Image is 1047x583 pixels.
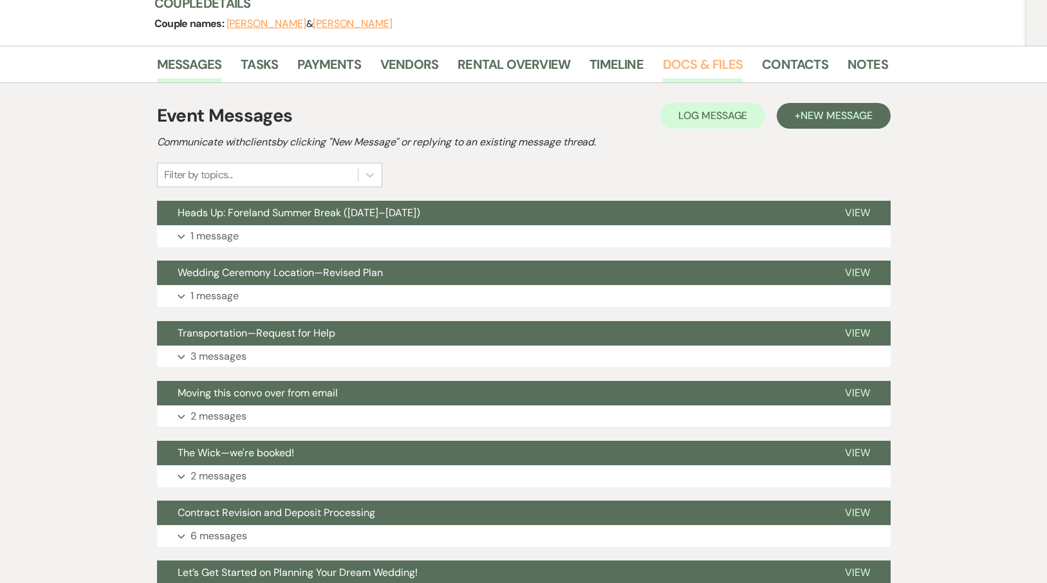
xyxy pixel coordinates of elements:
[824,321,891,346] button: View
[241,54,278,82] a: Tasks
[157,102,293,129] h1: Event Messages
[845,506,870,519] span: View
[824,201,891,225] button: View
[157,321,824,346] button: Transportation—Request for Help
[178,326,335,340] span: Transportation—Request for Help
[190,528,247,544] p: 6 messages
[157,525,891,547] button: 6 messages
[824,381,891,405] button: View
[157,441,824,465] button: The Wick—we're booked!
[845,566,870,579] span: View
[178,446,294,459] span: The Wick—we're booked!
[589,54,644,82] a: Timeline
[824,501,891,525] button: View
[678,109,747,122] span: Log Message
[178,266,383,279] span: Wedding Ceremony Location—Revised Plan
[845,206,870,219] span: View
[458,54,570,82] a: Rental Overview
[824,261,891,285] button: View
[190,348,246,365] p: 3 messages
[848,54,888,82] a: Notes
[157,346,891,367] button: 3 messages
[157,54,222,82] a: Messages
[178,386,338,400] span: Moving this convo over from email
[227,17,393,30] span: &
[824,441,891,465] button: View
[297,54,361,82] a: Payments
[157,465,891,487] button: 2 messages
[164,167,233,183] div: Filter by topics...
[313,19,393,29] button: [PERSON_NAME]
[801,109,872,122] span: New Message
[227,19,306,29] button: [PERSON_NAME]
[190,228,239,245] p: 1 message
[845,326,870,340] span: View
[845,266,870,279] span: View
[157,225,891,247] button: 1 message
[157,381,824,405] button: Moving this convo over from email
[777,103,890,129] button: +New Message
[178,206,420,219] span: Heads Up: Foreland Summer Break ([DATE]–[DATE])
[845,446,870,459] span: View
[762,54,828,82] a: Contacts
[157,405,891,427] button: 2 messages
[845,386,870,400] span: View
[190,288,239,304] p: 1 message
[190,468,246,485] p: 2 messages
[157,501,824,525] button: Contract Revision and Deposit Processing
[660,103,765,129] button: Log Message
[190,408,246,425] p: 2 messages
[178,566,418,579] span: Let’s Get Started on Planning Your Dream Wedding!
[663,54,743,82] a: Docs & Files
[178,506,375,519] span: Contract Revision and Deposit Processing
[157,261,824,285] button: Wedding Ceremony Location—Revised Plan
[157,201,824,225] button: Heads Up: Foreland Summer Break ([DATE]–[DATE])
[154,17,227,30] span: Couple names:
[157,134,891,150] h2: Communicate with clients by clicking "New Message" or replying to an existing message thread.
[157,285,891,307] button: 1 message
[380,54,438,82] a: Vendors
